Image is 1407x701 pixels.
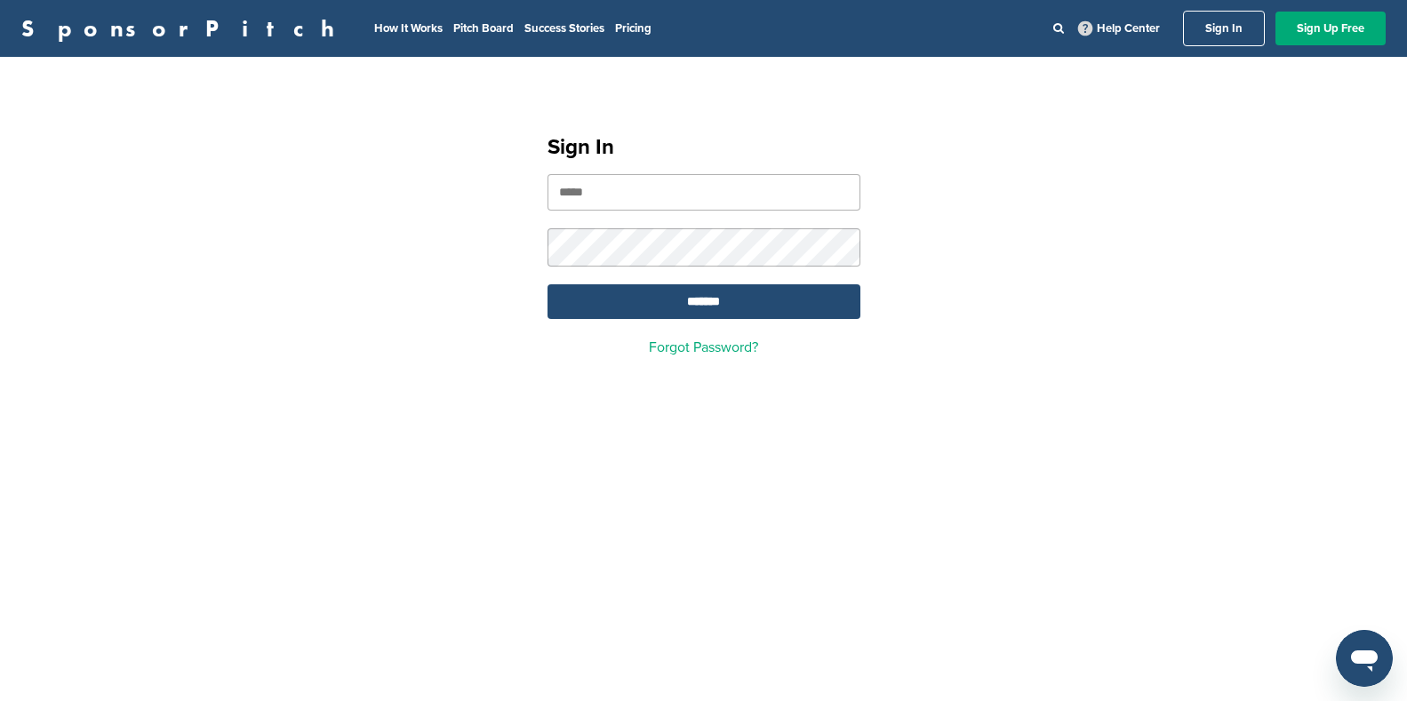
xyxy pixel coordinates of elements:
a: Help Center [1075,18,1163,39]
a: Success Stories [524,21,604,36]
a: Pricing [615,21,652,36]
a: Sign In [1183,11,1265,46]
a: How It Works [374,21,443,36]
a: Forgot Password? [649,339,758,356]
iframe: Button to launch messaging window [1336,630,1393,687]
h1: Sign In [548,131,860,163]
a: Pitch Board [453,21,514,36]
a: Sign Up Free [1275,12,1386,45]
a: SponsorPitch [21,17,346,40]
